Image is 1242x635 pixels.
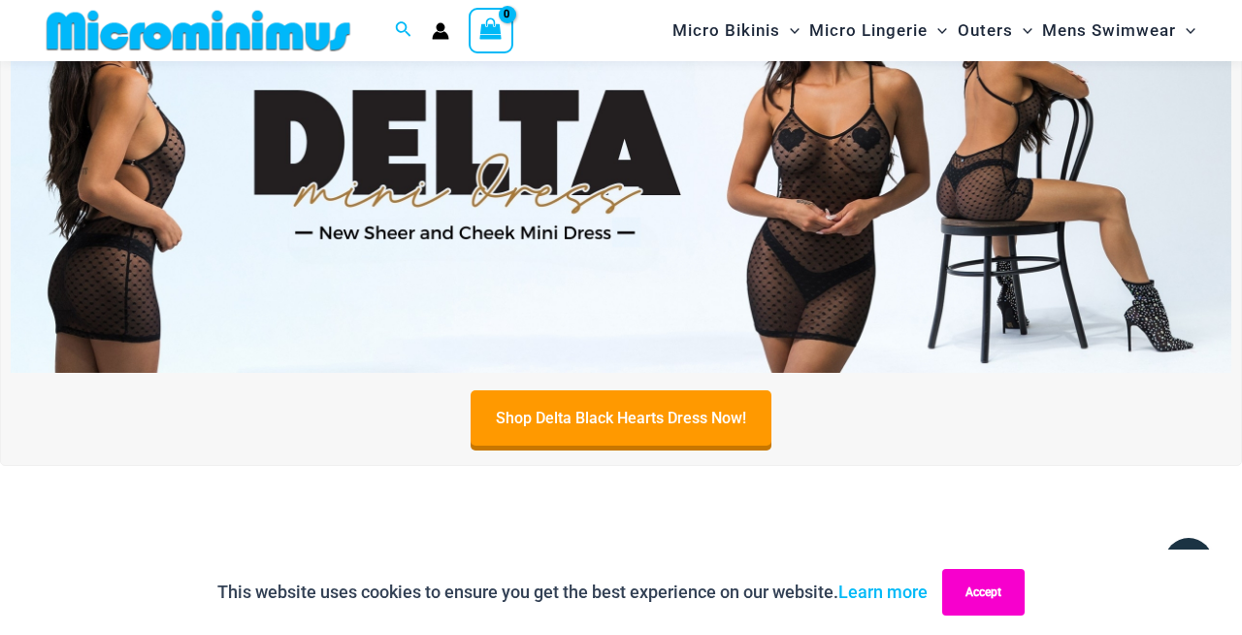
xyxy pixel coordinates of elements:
a: Micro BikinisMenu ToggleMenu Toggle [668,6,804,55]
a: View Shopping Cart, empty [469,8,513,52]
img: MM SHOP LOGO FLAT [39,9,358,52]
a: Shop Delta Black Hearts Dress Now! [471,390,771,446]
button: Accept [942,569,1025,616]
nav: Site Navigation [665,3,1203,58]
span: Micro Bikinis [672,6,780,55]
span: Micro Lingerie [809,6,928,55]
a: Search icon link [395,18,412,43]
span: Mens Swimwear [1042,6,1176,55]
span: Menu Toggle [780,6,800,55]
span: Menu Toggle [928,6,947,55]
span: Outers [958,6,1013,55]
span: Menu Toggle [1013,6,1032,55]
a: Learn more [838,582,928,602]
a: Mens SwimwearMenu ToggleMenu Toggle [1037,6,1200,55]
p: This website uses cookies to ensure you get the best experience on our website. [217,578,928,607]
span: Menu Toggle [1176,6,1195,55]
a: OutersMenu ToggleMenu Toggle [953,6,1037,55]
a: Account icon link [432,22,449,40]
a: Micro LingerieMenu ToggleMenu Toggle [804,6,952,55]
